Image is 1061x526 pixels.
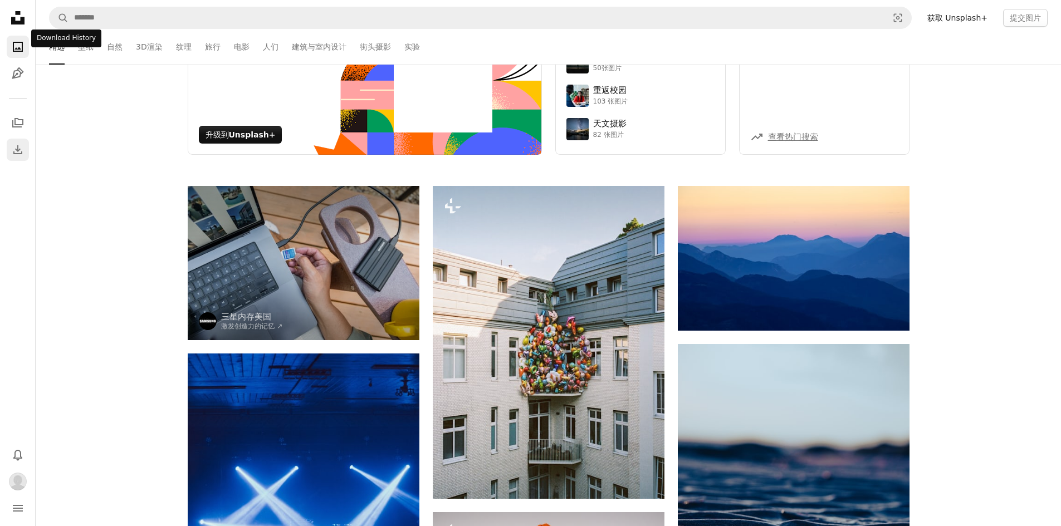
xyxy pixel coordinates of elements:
a: 重返校园103 张图片 [566,85,715,107]
a: 黄昏天空下波纹状的沙丘 [678,512,910,522]
a: 壁纸 [78,29,94,65]
form: 在全站范围内查找视觉效果 [49,7,912,29]
a: 建筑物正面有一大群五颜六色的气球。 [433,337,664,347]
a: 自然 [107,29,123,65]
img: 用户 hua huang 的头像 [9,473,27,490]
button: 通知 [7,444,29,466]
font: 三星内存美国 [221,312,271,322]
font: 获取 Unsplash+ [927,13,987,22]
font: 电影 [234,42,250,51]
a: 柔和的天空下层层叠叠的蓝色山脉 [678,253,910,263]
a: 实验 [404,29,420,65]
font: 提交图片 [1010,13,1041,22]
img: 柔和的天空下层层叠叠的蓝色山脉 [678,186,910,331]
img: photo-1538592487700-be96de73306f [566,118,589,140]
a: 下载历史记录 [7,139,29,161]
a: 电影 [234,29,250,65]
a: 三星内存美国 [221,311,283,322]
font: 建筑与室内设计 [292,42,346,51]
font: 旅行 [205,42,221,51]
font: 人们 [263,42,278,51]
a: 3D渲染 [136,29,163,65]
font: 街头摄影 [360,42,391,51]
font: 自然 [107,42,123,51]
a: 街头摄影 [360,29,391,65]
a: 查看热门搜索 [768,132,818,142]
button: Visual search [884,7,911,28]
font: 重返校园 [593,85,627,95]
button: 提交图片 [1003,9,1048,27]
img: premium_photo-1683135218355-6d72011bf303 [566,85,589,107]
a: 旅行 [205,29,221,65]
a: 照片 [7,36,29,58]
font: 3D渲染 [136,42,163,51]
font: 实验 [404,42,420,51]
font: 50张图片 [593,64,622,72]
a: 人们 [263,29,278,65]
a: 插图 [7,62,29,85]
font: 激发创造力的记忆 [221,322,275,330]
font: 升级到 [206,130,229,139]
img: 前往 Samsung Memory US 的个人资料 [199,312,217,330]
a: 夏末50张图片 [566,51,715,73]
font: Unsplash+ [229,130,276,139]
font: 82 张图片 [593,131,624,139]
a: 建筑与室内设计 [292,29,346,65]
font: 天文摄影 [593,119,627,129]
font: 纹理 [176,42,192,51]
button: 轮廓 [7,470,29,493]
button: 搜索 Unsplash [50,7,69,28]
a: 天文摄影82 张图片 [566,118,715,140]
img: 将 SD 卡手动插入外部硬盘旁边的笔记本电脑。 [188,186,419,340]
a: 获取 Unsplash+ [921,9,994,27]
font: 壁纸 [78,42,94,51]
a: 收藏 [7,112,29,134]
a: 将 SD 卡手动插入外部硬盘旁边的笔记本电脑。 [188,258,419,268]
font: ↗ [277,322,282,330]
font: 103 张图片 [593,97,628,105]
button: 菜单 [7,497,29,519]
a: 纹理 [176,29,192,65]
a: 首页 — Unsplash [7,7,29,31]
a: 激发创造力的记忆 ↗ [221,322,283,330]
img: 建筑物正面有一大群五颜六色的气球。 [433,186,664,499]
